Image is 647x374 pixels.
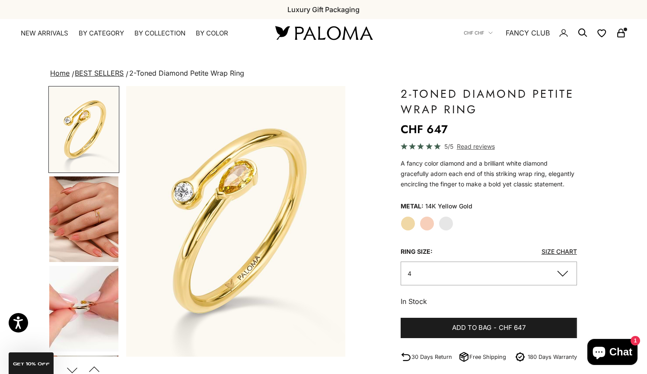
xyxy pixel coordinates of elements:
[401,245,433,258] legend: Ring Size:
[401,296,577,307] p: In Stock
[457,141,495,151] span: Read reviews
[196,29,228,38] summary: By Color
[48,265,119,352] button: Go to item 5
[408,270,411,277] span: 4
[401,158,577,189] p: A fancy color diamond and a brilliant white diamond gracefully adorn each end of this striking wr...
[542,248,577,255] a: Size Chart
[48,67,598,80] nav: breadcrumbs
[528,352,577,361] p: 180 Days Warranty
[126,86,345,357] div: Item 1 of 14
[49,266,118,352] img: #YellowGold #RoseGold #WhiteGold
[49,87,118,172] img: #YellowGold
[444,141,453,151] span: 5/5
[464,29,493,37] button: CHF CHF
[499,323,526,333] span: CHF 647
[401,86,577,117] h1: 2-Toned Diamond Petite Wrap Ring
[469,352,506,361] p: Free Shipping
[75,69,124,77] a: BEST SELLERS
[401,121,448,138] sale-price: CHF 647
[21,29,68,38] a: NEW ARRIVALS
[13,362,50,366] span: GET 10% Off
[401,262,577,285] button: 4
[134,29,185,38] summary: By Collection
[401,141,577,151] a: 5/5 Read reviews
[464,19,626,47] nav: Secondary navigation
[129,69,244,77] span: 2-Toned Diamond Petite Wrap Ring
[411,352,452,361] p: 30 Days Return
[287,4,360,15] p: Luxury Gift Packaging
[21,29,255,38] nav: Primary navigation
[79,29,124,38] summary: By Category
[464,29,484,37] span: CHF CHF
[401,318,577,339] button: Add to bag-CHF 647
[506,27,550,38] a: FANCY CLUB
[425,200,472,213] variant-option-value: 14K Yellow Gold
[49,176,118,262] img: #YellowGold #RoseGold #WhiteGold
[48,176,119,263] button: Go to item 4
[50,69,70,77] a: Home
[401,200,424,213] legend: Metal:
[126,86,345,357] img: #YellowGold
[452,323,491,333] span: Add to bag
[585,339,640,367] inbox-online-store-chat: Shopify online store chat
[9,352,54,374] div: GET 10% Off
[48,86,119,173] button: Go to item 1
